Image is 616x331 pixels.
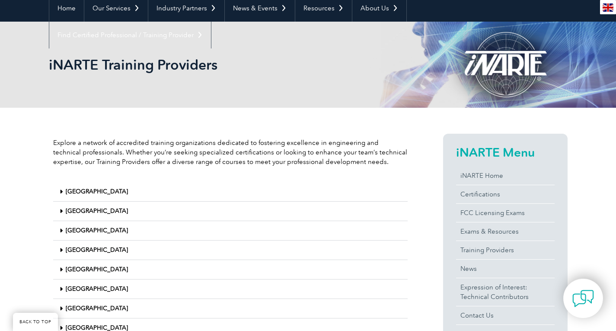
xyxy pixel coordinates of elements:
a: Find Certified Professional / Training Provider [49,22,211,48]
div: [GEOGRAPHIC_DATA] [53,221,408,241]
h1: iNARTE Training Providers [49,56,381,73]
div: [GEOGRAPHIC_DATA] [53,241,408,260]
a: Training Providers [456,241,555,259]
div: [GEOGRAPHIC_DATA] [53,280,408,299]
a: Contact Us [456,306,555,325]
a: Exams & Resources [456,222,555,241]
img: en [603,3,613,12]
a: BACK TO TOP [13,313,58,331]
p: Explore a network of accredited training organizations dedicated to fostering excellence in engin... [53,138,408,167]
a: News [456,260,555,278]
a: [GEOGRAPHIC_DATA] [66,188,128,195]
a: [GEOGRAPHIC_DATA] [66,285,128,292]
a: iNARTE Home [456,167,555,185]
a: Expression of Interest:Technical Contributors [456,278,555,306]
a: [GEOGRAPHIC_DATA] [66,227,128,234]
a: [GEOGRAPHIC_DATA] [66,305,128,312]
a: Certifications [456,185,555,203]
a: [GEOGRAPHIC_DATA] [66,207,128,215]
h2: iNARTE Menu [456,145,555,159]
a: [GEOGRAPHIC_DATA] [66,246,128,254]
img: contact-chat.png [572,288,594,309]
div: [GEOGRAPHIC_DATA] [53,202,408,221]
div: [GEOGRAPHIC_DATA] [53,260,408,280]
div: [GEOGRAPHIC_DATA] [53,182,408,202]
div: [GEOGRAPHIC_DATA] [53,299,408,318]
a: [GEOGRAPHIC_DATA] [66,266,128,273]
a: FCC Licensing Exams [456,204,555,222]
